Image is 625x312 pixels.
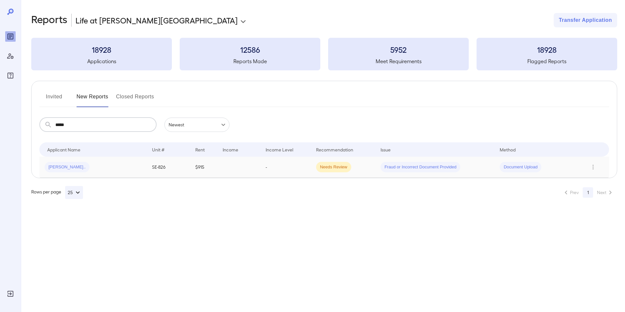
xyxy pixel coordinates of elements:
td: SE-826 [147,157,190,178]
button: page 1 [583,187,593,198]
h3: 5952 [328,44,469,55]
div: Rent [195,146,206,153]
div: Log Out [5,289,16,299]
div: Applicant Name [47,146,80,153]
h5: Reports Made [180,57,320,65]
div: Income Level [266,146,293,153]
p: Life at [PERSON_NAME][GEOGRAPHIC_DATA] [76,15,238,25]
button: Invited [39,92,69,107]
h5: Meet Requirements [328,57,469,65]
h5: Applications [31,57,172,65]
td: $915 [190,157,218,178]
div: FAQ [5,70,16,81]
h5: Flagged Reports [477,57,617,65]
h3: 12586 [180,44,320,55]
div: Rows per page [31,186,83,199]
button: 25 [65,186,83,199]
summary: 18928Applications12586Reports Made5952Meet Requirements18928Flagged Reports [31,38,617,70]
h3: 18928 [31,44,172,55]
span: Fraud or Incorrect Document Provided [381,164,460,170]
h2: Reports [31,13,67,27]
h3: 18928 [477,44,617,55]
button: New Reports [76,92,108,107]
div: Recommendation [316,146,353,153]
div: Manage Users [5,51,16,61]
div: Reports [5,31,16,42]
td: - [260,157,311,178]
div: Issue [381,146,391,153]
span: Needs Review [316,164,351,170]
button: Row Actions [588,162,598,172]
span: [PERSON_NAME].. [45,164,90,170]
div: Unit # [152,146,164,153]
nav: pagination navigation [559,187,617,198]
div: Income [223,146,238,153]
button: Transfer Application [554,13,617,27]
div: Method [500,146,516,153]
button: Closed Reports [116,92,154,107]
div: Newest [164,118,229,132]
span: Document Upload [500,164,541,170]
